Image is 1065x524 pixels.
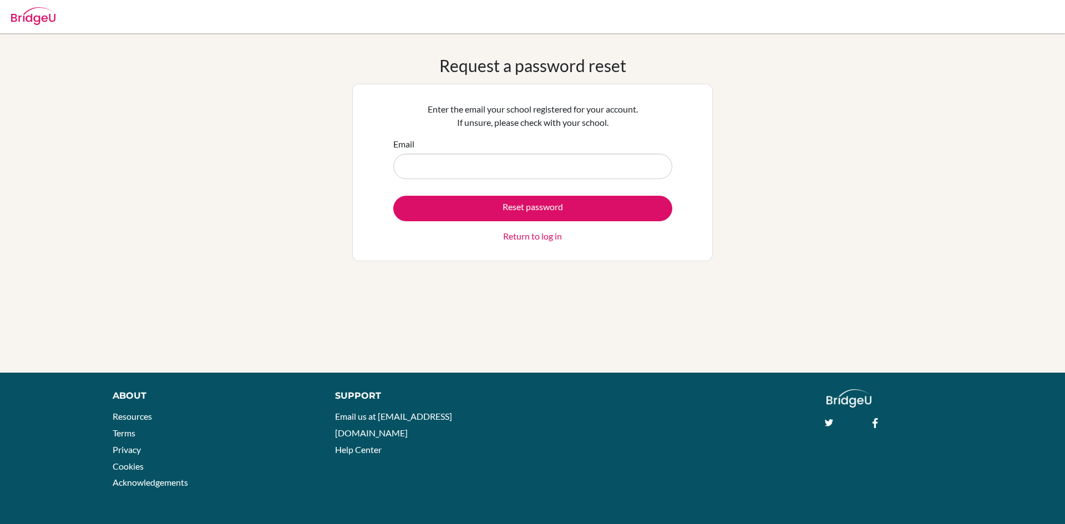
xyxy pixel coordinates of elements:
[113,461,144,471] a: Cookies
[113,444,141,455] a: Privacy
[113,428,135,438] a: Terms
[503,230,562,243] a: Return to log in
[393,103,672,129] p: Enter the email your school registered for your account. If unsure, please check with your school.
[393,138,414,151] label: Email
[113,411,152,421] a: Resources
[393,196,672,221] button: Reset password
[11,7,55,25] img: Bridge-U
[335,411,452,438] a: Email us at [EMAIL_ADDRESS][DOMAIN_NAME]
[113,477,188,487] a: Acknowledgements
[113,389,310,403] div: About
[439,55,626,75] h1: Request a password reset
[335,389,520,403] div: Support
[826,389,871,408] img: logo_white@2x-f4f0deed5e89b7ecb1c2cc34c3e3d731f90f0f143d5ea2071677605dd97b5244.png
[335,444,382,455] a: Help Center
